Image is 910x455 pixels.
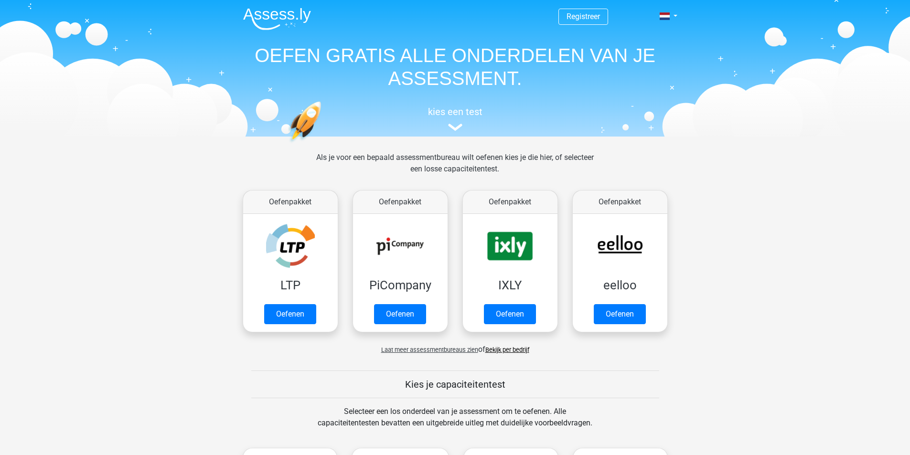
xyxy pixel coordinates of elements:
[484,304,536,324] a: Oefenen
[374,304,426,324] a: Oefenen
[381,346,478,353] span: Laat meer assessmentbureaus zien
[309,406,601,440] div: Selecteer een los onderdeel van je assessment om te oefenen. Alle capaciteitentesten bevatten een...
[236,44,675,90] h1: OEFEN GRATIS ALLE ONDERDELEN VAN JE ASSESSMENT.
[288,101,358,188] img: oefenen
[567,12,600,21] a: Registreer
[264,304,316,324] a: Oefenen
[251,379,659,390] h5: Kies je capaciteitentest
[485,346,529,353] a: Bekijk per bedrijf
[309,152,601,186] div: Als je voor een bepaald assessmentbureau wilt oefenen kies je die hier, of selecteer een losse ca...
[236,106,675,131] a: kies een test
[236,106,675,117] h5: kies een test
[448,124,462,131] img: assessment
[243,8,311,30] img: Assessly
[594,304,646,324] a: Oefenen
[236,336,675,355] div: of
